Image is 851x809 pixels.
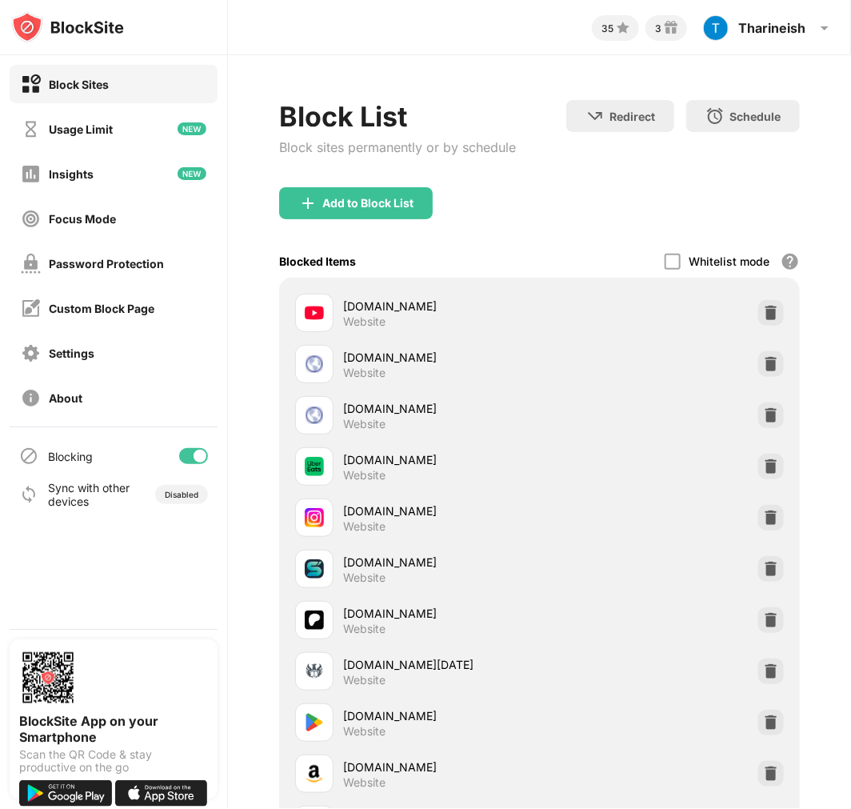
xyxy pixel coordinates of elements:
[48,450,93,463] div: Blocking
[343,503,540,519] div: [DOMAIN_NAME]
[609,110,655,123] div: Redirect
[21,298,41,318] img: customize-block-page-off.svg
[703,15,729,41] img: ACg8ocLM5x3z679AEdzKTZi5VIaNHH_8trDu50p0vYO8fz6esl9HVg=s96-c
[305,662,324,681] img: favicons
[343,451,540,468] div: [DOMAIN_NAME]
[322,197,414,210] div: Add to Block List
[19,748,208,774] div: Scan the QR Code & stay productive on the go
[343,571,386,585] div: Website
[305,764,324,783] img: favicons
[343,724,386,739] div: Website
[343,622,386,636] div: Website
[21,343,41,363] img: settings-off.svg
[343,314,386,329] div: Website
[343,298,540,314] div: [DOMAIN_NAME]
[305,508,324,527] img: favicons
[49,391,82,405] div: About
[343,707,540,724] div: [DOMAIN_NAME]
[343,554,540,571] div: [DOMAIN_NAME]
[661,18,681,38] img: reward-small.svg
[343,673,386,687] div: Website
[305,713,324,732] img: favicons
[343,400,540,417] div: [DOMAIN_NAME]
[21,388,41,408] img: about-off.svg
[343,775,386,790] div: Website
[343,605,540,622] div: [DOMAIN_NAME]
[49,122,113,136] div: Usage Limit
[49,78,109,91] div: Block Sites
[689,254,769,268] div: Whitelist mode
[19,649,77,707] img: options-page-qr-code.png
[49,302,154,315] div: Custom Block Page
[305,559,324,579] img: favicons
[305,303,324,322] img: favicons
[19,485,38,504] img: sync-icon.svg
[178,167,206,180] img: new-icon.svg
[343,468,386,483] div: Website
[729,110,781,123] div: Schedule
[601,22,613,34] div: 35
[738,20,805,36] div: Tharineish
[49,167,94,181] div: Insights
[305,406,324,425] img: favicons
[343,759,540,775] div: [DOMAIN_NAME]
[279,100,516,133] div: Block List
[21,74,41,94] img: block-on.svg
[279,139,516,155] div: Block sites permanently or by schedule
[305,457,324,476] img: favicons
[48,481,130,508] div: Sync with other devices
[11,11,124,43] img: logo-blocksite.svg
[305,354,324,374] img: favicons
[343,519,386,534] div: Website
[178,122,206,135] img: new-icon.svg
[49,212,116,226] div: Focus Mode
[21,209,41,229] img: focus-off.svg
[49,346,94,360] div: Settings
[21,254,41,274] img: password-protection-off.svg
[19,780,112,807] img: get-it-on-google-play.svg
[343,656,540,673] div: [DOMAIN_NAME][DATE]
[19,713,208,745] div: BlockSite App on your Smartphone
[305,611,324,630] img: favicons
[613,18,633,38] img: points-small.svg
[19,447,38,466] img: blocking-icon.svg
[343,366,386,380] div: Website
[115,780,208,807] img: download-on-the-app-store.svg
[21,119,41,139] img: time-usage-off.svg
[655,22,661,34] div: 3
[343,417,386,431] div: Website
[165,490,198,499] div: Disabled
[343,349,540,366] div: [DOMAIN_NAME]
[279,254,356,268] div: Blocked Items
[21,164,41,184] img: insights-off.svg
[49,257,164,270] div: Password Protection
